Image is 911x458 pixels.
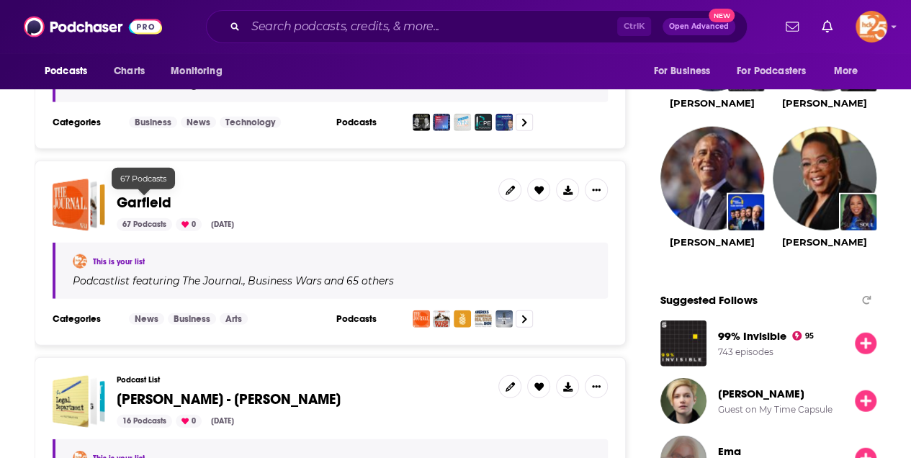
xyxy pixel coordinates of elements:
img: Bloomberg Businessweek [495,310,513,328]
span: Ema [718,444,741,458]
a: The Journal. [180,275,243,287]
img: The Daily Show: Ears Edition [728,194,764,230]
span: Charts [114,61,145,81]
a: News [181,117,216,128]
button: open menu [161,58,241,85]
a: 95 [792,331,814,341]
img: The Lease-Up [454,114,471,131]
span: For Business [653,61,710,81]
div: 0 [176,415,202,428]
div: Search podcasts, credits, & more... [206,10,748,43]
div: Podcast list featuring [73,274,591,287]
img: Jake and Gino Multifamily Investing Entrepreneurs [413,114,430,131]
img: User Profile [856,11,887,42]
h3: Podcast List [117,179,487,188]
a: 99% Invisible [718,329,786,343]
span: More [834,61,858,81]
h3: Categories [53,313,117,325]
img: WSJ Tech News Briefing [433,114,450,131]
span: Open Advanced [669,23,729,30]
a: Charts [104,58,153,85]
a: Garfield - Daniel J Hennessey [53,375,105,428]
a: News [129,313,164,325]
a: Sally Hodgkiss [718,387,804,400]
span: Podcasts [45,61,87,81]
h3: Podcasts [336,117,401,128]
a: This is your list [93,257,145,266]
a: [PERSON_NAME] - [PERSON_NAME] [117,392,341,408]
button: open menu [727,58,827,85]
span: Garfield [117,194,171,212]
span: [PERSON_NAME] [718,387,804,400]
img: Business Wars [433,310,450,328]
div: 743 episodes [718,346,773,357]
button: Show More Button [585,179,608,202]
img: The Journal. [413,310,430,328]
button: Show More Button [585,375,608,398]
h4: The Journal. [182,275,243,287]
img: Kerri Fulks [73,254,87,269]
h3: Podcast List [117,375,487,385]
a: Garfield [117,195,171,211]
div: 0 [176,218,202,231]
img: Technovation with Peter High (CIO, CTO, CDO, CXO Interviews) [495,114,513,131]
button: open menu [35,58,106,85]
h3: Categories [53,117,117,128]
img: Hospitality Daily Podcast [454,310,471,328]
h3: Podcasts [336,313,401,325]
img: Commercial Property Executive [475,114,492,131]
button: Follow [855,333,876,354]
a: Barack Obama [670,236,755,248]
p: and 65 others [324,274,394,287]
img: Barack Obama [660,127,764,230]
button: open menu [643,58,728,85]
button: Show profile menu [856,11,887,42]
a: Trevor Noah [782,97,867,109]
a: Oprah Winfrey [773,127,876,230]
div: 67 Podcasts [112,168,175,189]
input: Search podcasts, credits, & more... [246,15,617,38]
a: Arts [220,313,248,325]
button: Open AdvancedNew [663,18,735,35]
a: Steve Harvey [670,97,755,109]
span: For Podcasters [737,61,806,81]
span: Logged in as kerrifulks [856,11,887,42]
button: Follow [855,390,876,412]
a: Business Wars [246,275,322,287]
div: [DATE] [205,415,240,428]
a: Show notifications dropdown [816,14,838,39]
span: , [243,274,246,287]
img: America‘s Commercial Real Estate Show [475,310,492,328]
img: 99% Invisible [660,320,706,367]
a: Garfield [53,179,105,231]
button: open menu [824,58,876,85]
a: Show notifications dropdown [780,14,804,39]
div: [DATE] [205,218,240,231]
img: Oprah's Super Soul [840,194,876,230]
span: Suggested Follows [660,293,758,307]
span: Monitoring [171,61,222,81]
span: New [709,9,735,22]
a: Oprah Winfrey [782,236,867,248]
span: Ctrl K [617,17,651,36]
a: ema_15800 [718,445,741,457]
a: Technology [220,117,281,128]
a: Sally Hodgkiss [660,378,706,424]
h4: Business Wars [248,275,322,287]
a: Business [168,313,216,325]
span: [PERSON_NAME] - [PERSON_NAME] [117,390,341,408]
span: 95 [805,333,814,339]
img: Podchaser - Follow, Share and Rate Podcasts [24,13,162,40]
div: 16 Podcasts [117,415,172,428]
div: Guest on My Time Capsule [718,404,833,415]
div: 67 Podcasts [117,218,172,231]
